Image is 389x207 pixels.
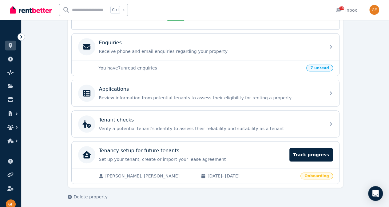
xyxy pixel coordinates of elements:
span: 7 unread [306,65,333,71]
span: [PERSON_NAME], [PERSON_NAME] [105,173,195,179]
div: Open Intercom Messenger [368,186,383,201]
span: Ctrl [110,6,120,14]
a: EnquiriesReceive phone and email enquiries regarding your property [72,34,339,60]
span: Delete property [74,194,108,200]
span: k [122,7,125,12]
p: Tenant checks [99,116,134,124]
a: Tenant checksVerify a potential tenant's identity to assess their reliability and suitability as ... [72,111,339,137]
span: 38 [339,6,344,10]
img: George Fattouche [369,5,379,15]
img: RentBetter [10,5,52,14]
p: Set up your tenant, create or import your lease agreement [99,156,286,162]
p: Receive phone and email enquiries regarding your property [99,48,322,54]
span: [DATE] - [DATE] [208,173,297,179]
a: ApplicationsReview information from potential tenants to assess their eligibility for renting a p... [72,80,339,106]
p: Enquiries [99,39,122,46]
p: Tenancy setup for future tenants [99,147,179,154]
p: Applications [99,86,129,93]
p: You have 7 unread enquiries [99,65,303,71]
span: Onboarding [300,173,333,179]
div: Inbox [335,7,357,13]
a: Tenancy setup for future tenantsSet up your tenant, create or import your lease agreementTrack pr... [72,141,339,168]
span: Track progress [289,148,332,161]
p: Review information from potential tenants to assess their eligibility for renting a property [99,95,322,101]
p: Verify a potential tenant's identity to assess their reliability and suitability as a tenant [99,125,322,132]
button: Delete property [68,194,108,200]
